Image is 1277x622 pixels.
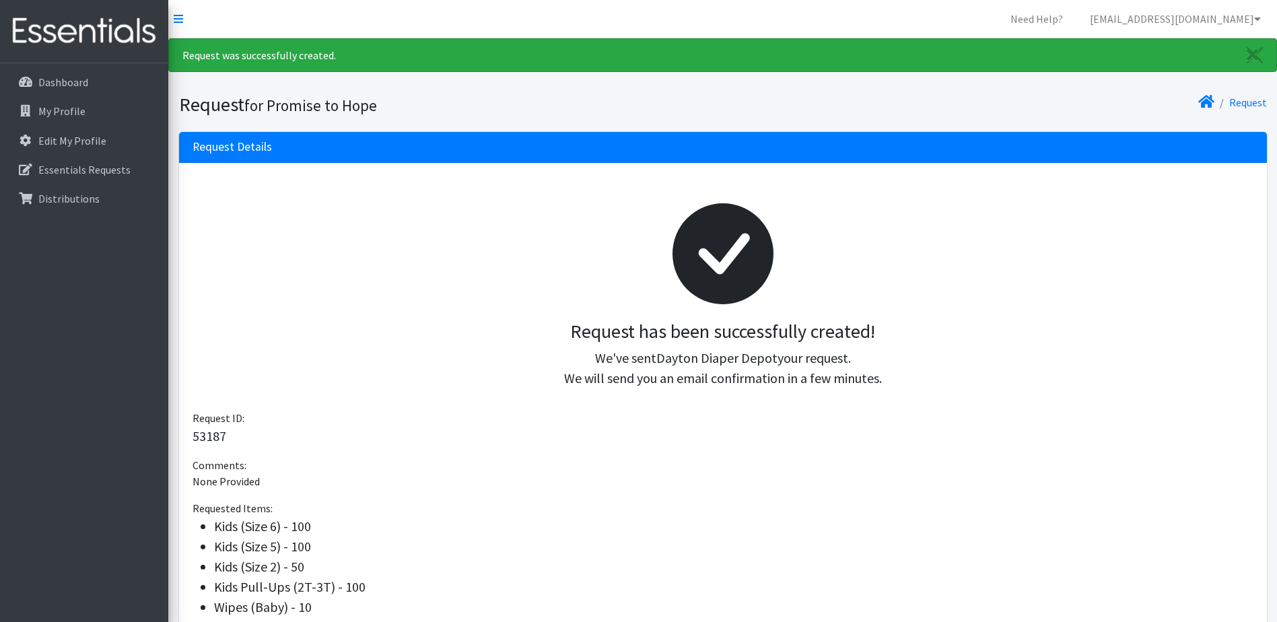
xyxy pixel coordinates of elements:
[1000,5,1074,32] a: Need Help?
[1079,5,1272,32] a: [EMAIL_ADDRESS][DOMAIN_NAME]
[168,38,1277,72] div: Request was successfully created.
[38,134,106,147] p: Edit My Profile
[244,96,377,115] small: for Promise to Hope
[214,597,1253,617] li: Wipes (Baby) - 10
[203,320,1243,343] h3: Request has been successfully created!
[1229,96,1267,109] a: Request
[214,537,1253,557] li: Kids (Size 5) - 100
[214,516,1253,537] li: Kids (Size 6) - 100
[193,475,260,488] span: None Provided
[193,140,272,154] h3: Request Details
[214,577,1253,597] li: Kids Pull-Ups (2T-3T) - 100
[179,93,718,116] h1: Request
[193,502,273,515] span: Requested Items:
[5,156,163,183] a: Essentials Requests
[193,411,244,425] span: Request ID:
[5,69,163,96] a: Dashboard
[38,75,88,89] p: Dashboard
[5,185,163,212] a: Distributions
[5,127,163,154] a: Edit My Profile
[38,192,100,205] p: Distributions
[203,348,1243,388] p: We've sent your request. We will send you an email confirmation in a few minutes.
[38,104,85,118] p: My Profile
[193,458,246,472] span: Comments:
[5,98,163,125] a: My Profile
[38,163,131,176] p: Essentials Requests
[193,426,1253,446] p: 53187
[5,9,163,54] img: HumanEssentials
[1233,39,1276,71] a: Close
[214,557,1253,577] li: Kids (Size 2) - 50
[656,349,778,366] span: Dayton Diaper Depot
